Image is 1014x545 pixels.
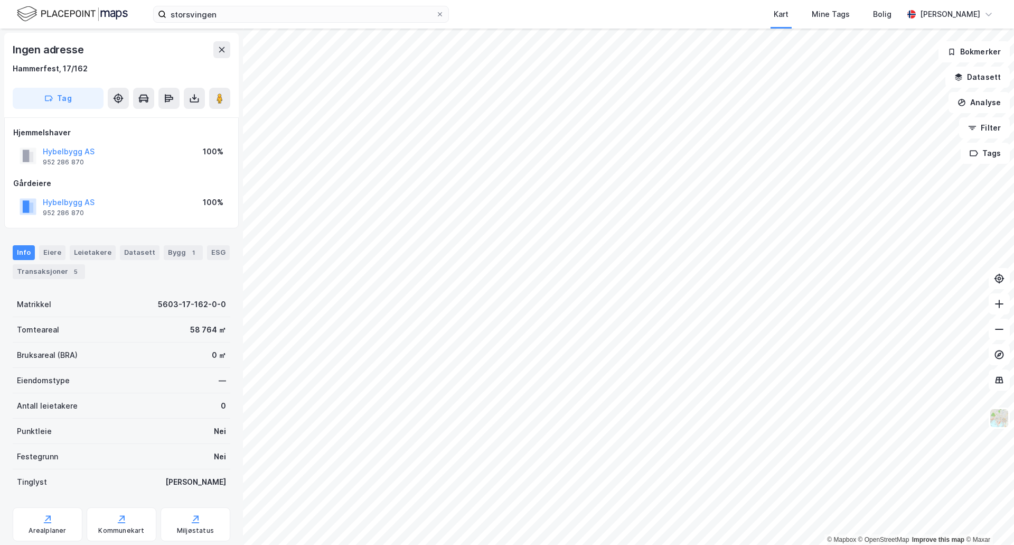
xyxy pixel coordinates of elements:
[961,494,1014,545] div: Kontrollprogram for chat
[158,298,226,311] div: 5603-17-162-0-0
[207,245,230,260] div: ESG
[961,494,1014,545] iframe: Chat Widget
[214,425,226,438] div: Nei
[43,209,84,217] div: 952 286 870
[945,67,1010,88] button: Datasett
[959,117,1010,138] button: Filter
[13,62,88,75] div: Hammerfest, 17/162
[989,408,1009,428] img: Z
[774,8,788,21] div: Kart
[13,177,230,190] div: Gårdeiere
[17,425,52,438] div: Punktleie
[70,245,116,260] div: Leietakere
[13,41,86,58] div: Ingen adresse
[920,8,980,21] div: [PERSON_NAME]
[13,126,230,139] div: Hjemmelshaver
[17,374,70,387] div: Eiendomstype
[43,158,84,167] div: 952 286 870
[214,450,226,463] div: Nei
[177,526,214,535] div: Miljøstatus
[29,526,66,535] div: Arealplaner
[164,245,203,260] div: Bygg
[17,5,128,23] img: logo.f888ab2527a4732fd821a326f86c7f29.svg
[827,536,856,543] a: Mapbox
[203,145,223,158] div: 100%
[17,476,47,488] div: Tinglyst
[166,6,436,22] input: Søk på adresse, matrikkel, gårdeiere, leietakere eller personer
[165,476,226,488] div: [PERSON_NAME]
[98,526,144,535] div: Kommunekart
[17,349,78,362] div: Bruksareal (BRA)
[17,450,58,463] div: Festegrunn
[858,536,909,543] a: OpenStreetMap
[70,266,81,277] div: 5
[949,92,1010,113] button: Analyse
[873,8,891,21] div: Bolig
[219,374,226,387] div: —
[912,536,964,543] a: Improve this map
[17,324,59,336] div: Tomteareal
[188,247,199,258] div: 1
[812,8,850,21] div: Mine Tags
[938,41,1010,62] button: Bokmerker
[13,245,35,260] div: Info
[120,245,159,260] div: Datasett
[39,245,65,260] div: Eiere
[961,143,1010,164] button: Tags
[17,298,51,311] div: Matrikkel
[13,264,85,279] div: Transaksjoner
[212,349,226,362] div: 0 ㎡
[221,400,226,412] div: 0
[203,196,223,209] div: 100%
[190,324,226,336] div: 58 764 ㎡
[13,88,104,109] button: Tag
[17,400,78,412] div: Antall leietakere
